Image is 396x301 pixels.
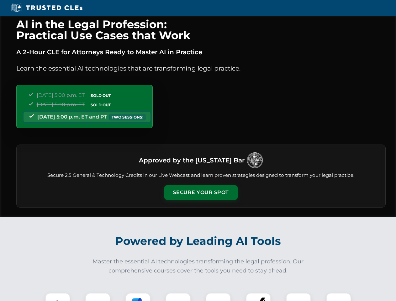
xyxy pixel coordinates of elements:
p: Secure 2.5 General & Technology Credits in our Live Webcast and learn proven strategies designed ... [24,172,378,179]
img: Logo [247,152,263,168]
p: A 2-Hour CLE for Attorneys Ready to Master AI in Practice [16,47,386,57]
h3: Approved by the [US_STATE] Bar [139,155,245,166]
img: Trusted CLEs [9,3,84,13]
span: [DATE] 5:00 p.m. ET [37,92,85,98]
h1: AI in the Legal Profession: Practical Use Cases that Work [16,19,386,41]
h2: Powered by Leading AI Tools [24,230,372,252]
button: Secure Your Spot [164,185,238,200]
p: Learn the essential AI technologies that are transforming legal practice. [16,63,386,73]
p: Master the essential AI technologies transforming the legal profession. Our comprehensive courses... [88,257,308,275]
span: [DATE] 5:00 p.m. ET [37,102,85,108]
span: SOLD OUT [88,92,113,99]
span: SOLD OUT [88,102,113,108]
